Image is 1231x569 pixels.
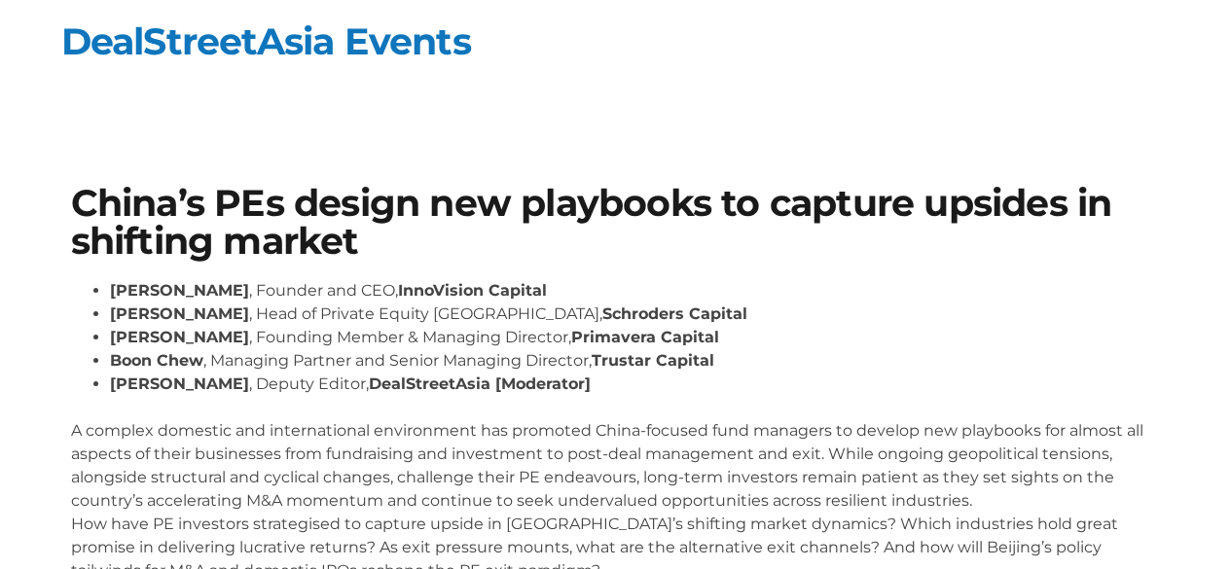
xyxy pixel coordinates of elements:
strong: [PERSON_NAME] [110,328,249,346]
h1: China’s PEs design new playbooks to capture upsides in shifting market [71,185,1161,260]
li: , Founding Member & Managing Director, [110,326,1161,349]
strong: [PERSON_NAME] [110,374,249,393]
strong: Schroders Capital [602,304,747,323]
strong: [PERSON_NAME] [110,304,249,323]
strong: [PERSON_NAME] [110,281,249,300]
li: , Head of Private Equity [GEOGRAPHIC_DATA], [110,302,1161,326]
li: , Founder and CEO, [110,279,1161,302]
a: DealStreetAsia Events [61,18,471,64]
strong: Primavera Capital [571,328,719,346]
strong: InnoVision Capital [398,281,547,300]
li: , Managing Partner and Senior Managing Director, [110,349,1161,373]
li: , Deputy Editor, [110,373,1161,396]
strong: DealStreetAsia [Moderator] [369,374,591,393]
strong: Boon Chew [110,351,203,370]
strong: Trustar Capital [592,351,714,370]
